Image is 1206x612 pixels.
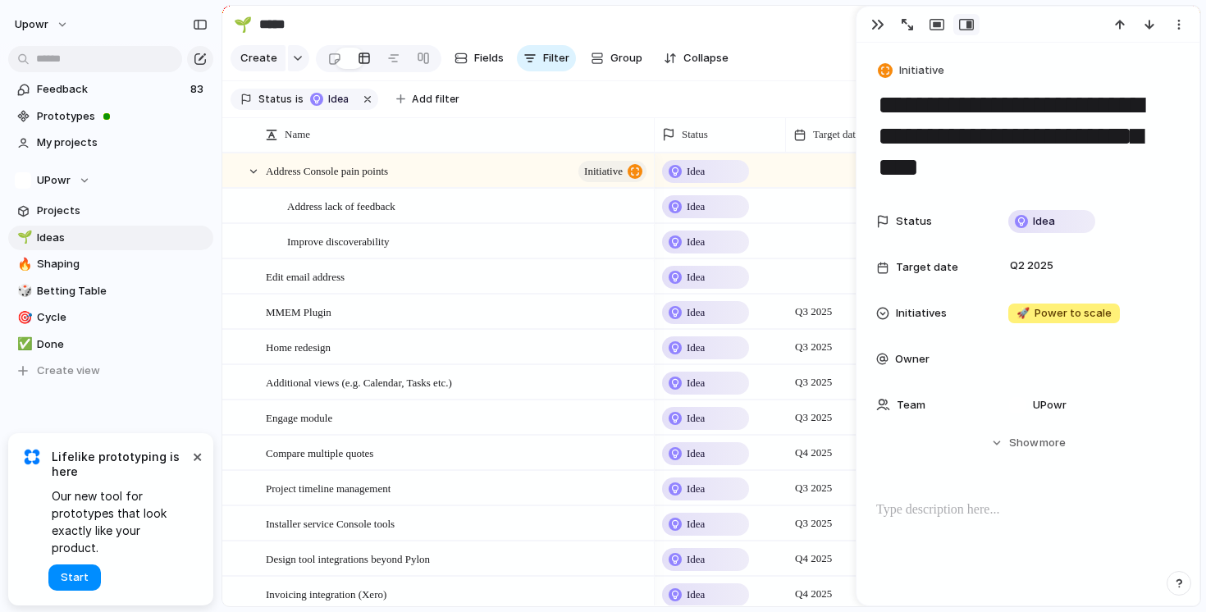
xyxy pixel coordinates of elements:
span: Q3 2025 [791,478,836,498]
span: Q3 2025 [791,372,836,392]
span: Idea [687,516,705,532]
span: Address Console pain points [266,161,388,180]
span: Home redesign [266,337,331,356]
button: Initiative [875,59,949,83]
span: Address lack of feedback [287,196,395,215]
span: Betting Table [37,283,208,299]
span: Lifelike prototyping is here [52,450,189,479]
span: Q4 2025 [791,584,836,604]
button: Start [48,564,101,591]
button: Idea [305,90,357,108]
span: 83 [190,81,207,98]
div: ✅ [17,335,29,354]
span: Collapse [683,50,729,66]
span: UPowr [37,172,71,189]
a: 🌱Ideas [8,226,213,250]
span: Target date [896,259,958,276]
span: Group [610,50,642,66]
span: Add filter [412,92,459,107]
span: Q3 2025 [791,337,836,357]
a: My projects [8,130,213,155]
span: Initiatives [896,305,947,322]
a: 🔥Shaping [8,252,213,276]
span: Idea [687,445,705,462]
span: UPowr [1033,397,1067,413]
button: 🔥 [15,256,31,272]
span: Fields [474,50,504,66]
button: UPowr [8,168,213,193]
span: Idea [687,199,705,215]
span: Design tool integrations beyond Pylon [266,549,430,568]
span: Filter [543,50,569,66]
button: Dismiss [187,446,207,466]
span: Q4 2025 [791,549,836,569]
span: Idea [687,551,705,568]
span: Ideas [37,230,208,246]
span: Idea [328,92,352,107]
span: more [1039,435,1066,451]
span: Power to scale [1016,305,1112,322]
span: Status [682,126,708,143]
span: Idea [687,234,705,250]
button: Showmore [876,428,1180,458]
span: Idea [1033,213,1055,230]
button: 🌱 [230,11,256,38]
button: Group [582,45,651,71]
span: Status [258,92,292,107]
span: Initiative [899,62,944,79]
a: ✅Done [8,332,213,357]
span: Improve discoverability [287,231,390,250]
div: 🎲 [17,281,29,300]
span: Idea [687,410,705,427]
span: Projects [37,203,208,219]
span: Feedback [37,81,185,98]
button: initiative [578,161,646,182]
span: Idea [687,163,705,180]
button: 🎲 [15,283,31,299]
button: 🎯 [15,309,31,326]
a: Prototypes [8,104,213,129]
button: 🌱 [15,230,31,246]
span: Idea [687,587,705,603]
span: Idea [687,375,705,391]
button: Fields [448,45,510,71]
div: 🌱 [17,228,29,247]
span: My projects [37,135,208,151]
span: Show [1009,435,1039,451]
span: Done [37,336,208,353]
a: Feedback83 [8,77,213,102]
div: 🌱 [234,13,252,35]
a: 🎯Cycle [8,305,213,330]
span: Idea [687,481,705,497]
span: Idea [687,269,705,285]
span: Create view [37,363,100,379]
span: Cycle [37,309,208,326]
span: Q3 2025 [791,408,836,427]
button: Create [231,45,286,71]
span: MMEM Plugin [266,302,331,321]
span: Target date [813,126,861,143]
span: Project timeline management [266,478,391,497]
button: Collapse [657,45,735,71]
span: Engage module [266,408,332,427]
a: 🎲Betting Table [8,279,213,304]
span: Q3 2025 [791,302,836,322]
button: upowr [7,11,77,38]
span: initiative [584,160,623,183]
span: Team [897,397,925,413]
span: Owner [895,351,930,368]
span: Shaping [37,256,208,272]
span: Compare multiple quotes [266,443,373,462]
button: ✅ [15,336,31,353]
span: Invoicing integration (Xero) [266,584,386,603]
span: Idea [687,304,705,321]
span: Q3 2025 [791,514,836,533]
div: 🎯 [17,308,29,327]
span: upowr [15,16,48,33]
span: Start [61,569,89,586]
